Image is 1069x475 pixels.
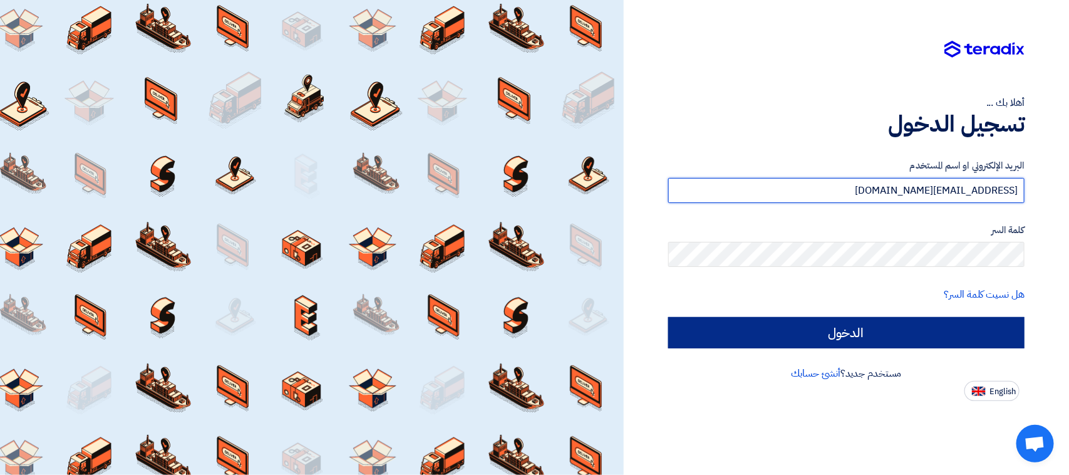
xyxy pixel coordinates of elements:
[668,159,1025,173] label: البريد الإلكتروني او اسم المستخدم
[972,387,986,396] img: en-US.png
[668,223,1025,237] label: كلمة السر
[668,317,1025,348] input: الدخول
[944,287,1025,302] a: هل نسيت كلمة السر؟
[668,366,1025,381] div: مستخدم جديد؟
[668,95,1025,110] div: أهلا بك ...
[1016,425,1054,462] div: Open chat
[944,41,1025,58] img: Teradix logo
[668,178,1025,203] input: أدخل بريد العمل الإلكتروني او اسم المستخدم الخاص بك ...
[668,110,1025,138] h1: تسجيل الدخول
[989,387,1016,396] span: English
[964,381,1020,401] button: English
[791,366,840,381] a: أنشئ حسابك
